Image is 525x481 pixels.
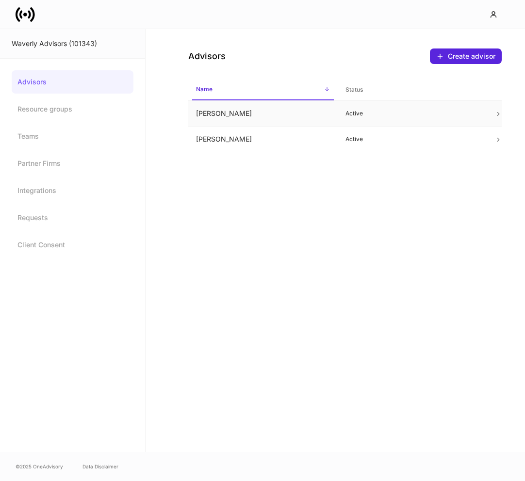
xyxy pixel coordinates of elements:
[192,80,334,100] span: Name
[82,463,118,470] a: Data Disclaimer
[12,152,133,175] a: Partner Firms
[448,51,495,61] div: Create advisor
[12,39,133,48] div: Waverly Advisors (101343)
[430,48,502,64] button: Create advisor
[345,135,479,143] p: Active
[196,84,213,94] h6: Name
[12,125,133,148] a: Teams
[12,206,133,229] a: Requests
[188,101,338,127] td: [PERSON_NAME]
[188,50,226,62] h4: Advisors
[12,179,133,202] a: Integrations
[12,70,133,94] a: Advisors
[188,127,338,152] td: [PERSON_NAME]
[342,80,483,100] span: Status
[12,233,133,257] a: Client Consent
[12,97,133,121] a: Resource groups
[345,85,363,94] h6: Status
[345,110,479,117] p: Active
[16,463,63,470] span: © 2025 OneAdvisory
